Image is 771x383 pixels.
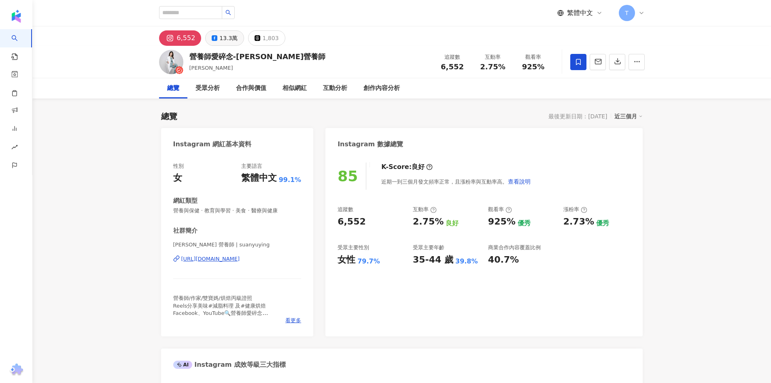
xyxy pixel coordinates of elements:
[381,163,433,171] div: K-Score :
[173,207,302,214] span: 營養與保健 · 教育與學習 · 美食 · 醫療與健康
[173,172,182,184] div: 女
[455,257,478,266] div: 39.8%
[11,139,18,157] span: rise
[413,254,453,266] div: 35-44 歲
[10,10,23,23] img: logo icon
[563,206,587,213] div: 漲粉率
[159,50,183,74] img: KOL Avatar
[262,32,278,44] div: 1,803
[189,51,326,62] div: 營養師愛碎念-[PERSON_NAME]營養師
[173,255,302,263] a: [URL][DOMAIN_NAME]
[508,178,531,185] span: 查看說明
[173,295,291,323] span: 營養師/作家/雙寶媽/烘焙丙級證照 Reels分享美味#減脂料理 及#健康烘焙 Facebook、YouTube🔍營養師愛碎念 合作邀約：[EMAIL_ADDRESS][DOMAIN_NAME]
[167,83,179,93] div: 總覽
[241,172,277,184] div: 繁體中文
[161,111,177,122] div: 總覽
[522,63,545,71] span: 925%
[480,63,505,71] span: 2.75%
[413,244,444,251] div: 受眾主要年齡
[323,83,347,93] div: 互動分析
[338,168,358,184] div: 85
[357,257,380,266] div: 79.7%
[518,219,531,228] div: 優秀
[173,361,193,369] div: AI
[205,30,244,46] button: 13.3萬
[189,65,233,71] span: [PERSON_NAME]
[241,163,262,170] div: 主要語言
[173,197,198,205] div: 網紅類型
[8,364,24,377] img: chrome extension
[177,32,195,44] div: 6,552
[338,140,403,149] div: Instagram 數據總覽
[508,173,531,190] button: 查看說明
[363,83,400,93] div: 創作內容分析
[488,206,512,213] div: 觀看率
[159,30,202,46] button: 6,552
[413,216,444,228] div: 2.75%
[338,216,366,228] div: 6,552
[488,254,519,266] div: 40.7%
[248,30,285,46] button: 1,803
[173,241,302,248] span: [PERSON_NAME] 營養師 | suanyuying
[173,360,286,369] div: Instagram 成效等級三大指標
[567,9,593,17] span: 繁體中文
[225,10,231,15] span: search
[614,111,643,122] div: 近三個月
[381,173,531,190] div: 近期一到三個月發文頻率正常，且漲粉率與互動率高。
[441,62,464,71] span: 6,552
[338,254,355,266] div: 女性
[236,83,266,93] div: 合作與價值
[181,255,240,263] div: [URL][DOMAIN_NAME]
[478,53,508,61] div: 互動率
[173,227,198,235] div: 社群簡介
[518,53,549,61] div: 觀看率
[413,206,437,213] div: 互動率
[548,113,607,120] div: 最後更新日期：[DATE]
[11,29,28,61] a: search
[563,216,594,228] div: 2.73%
[488,244,541,251] div: 商業合作內容覆蓋比例
[173,163,184,170] div: 性別
[195,83,220,93] div: 受眾分析
[625,9,629,17] span: T
[338,244,369,251] div: 受眾主要性別
[446,219,459,228] div: 良好
[437,53,468,61] div: 追蹤數
[285,317,301,324] span: 看更多
[338,206,353,213] div: 追蹤數
[596,219,609,228] div: 優秀
[488,216,516,228] div: 925%
[219,32,238,44] div: 13.3萬
[412,163,425,171] div: 良好
[279,175,302,184] span: 99.1%
[282,83,307,93] div: 相似網紅
[173,140,252,149] div: Instagram 網紅基本資料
